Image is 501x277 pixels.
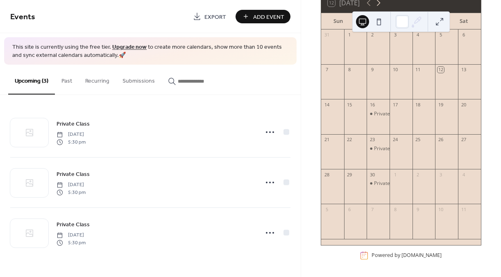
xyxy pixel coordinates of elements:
[392,206,398,212] div: 8
[349,13,370,29] div: Mon
[369,171,375,178] div: 30
[438,67,444,73] div: 12
[324,137,330,143] div: 21
[57,232,86,239] span: [DATE]
[324,206,330,212] div: 5
[460,137,467,143] div: 27
[369,206,375,212] div: 7
[57,189,86,196] span: 5:30 pm
[415,171,421,178] div: 2
[324,171,330,178] div: 28
[328,13,349,29] div: Sun
[112,42,147,53] a: Upgrade now
[415,32,421,38] div: 4
[415,101,421,108] div: 18
[57,239,86,246] span: 5:30 pm
[57,120,90,128] span: Private Class
[438,32,444,38] div: 5
[372,252,442,259] div: Powered by
[324,101,330,108] div: 14
[116,65,161,94] button: Submissions
[460,101,467,108] div: 20
[57,221,90,229] span: Private Class
[57,220,90,229] a: Private Class
[187,10,232,23] a: Export
[369,32,375,38] div: 2
[374,180,404,187] div: Private Class
[392,171,398,178] div: 1
[79,65,116,94] button: Recurring
[438,171,444,178] div: 3
[8,65,55,95] button: Upcoming (3)
[460,206,467,212] div: 11
[392,32,398,38] div: 3
[438,206,444,212] div: 10
[57,131,86,138] span: [DATE]
[401,252,442,259] a: [DOMAIN_NAME]
[438,101,444,108] div: 19
[369,67,375,73] div: 9
[55,65,79,94] button: Past
[438,137,444,143] div: 26
[253,13,284,21] span: Add Event
[460,67,467,73] div: 13
[374,110,404,117] div: Private Class
[374,145,404,152] div: Private Class
[347,171,353,178] div: 29
[392,67,398,73] div: 10
[367,145,390,152] div: Private Class
[324,32,330,38] div: 31
[347,101,353,108] div: 15
[324,67,330,73] div: 7
[369,101,375,108] div: 16
[204,13,226,21] span: Export
[460,171,467,178] div: 4
[415,206,421,212] div: 9
[415,137,421,143] div: 25
[367,110,390,117] div: Private Class
[392,101,398,108] div: 17
[347,206,353,212] div: 6
[460,32,467,38] div: 6
[236,10,290,23] button: Add Event
[57,169,90,179] a: Private Class
[347,67,353,73] div: 8
[12,43,288,59] span: This site is currently using the free tier. to create more calendars, show more than 10 events an...
[369,137,375,143] div: 23
[415,67,421,73] div: 11
[347,137,353,143] div: 22
[367,180,390,187] div: Private Class
[453,13,474,29] div: Sat
[392,137,398,143] div: 24
[57,138,86,146] span: 5:30 pm
[347,32,353,38] div: 1
[57,119,90,128] a: Private Class
[10,9,35,25] span: Events
[57,181,86,189] span: [DATE]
